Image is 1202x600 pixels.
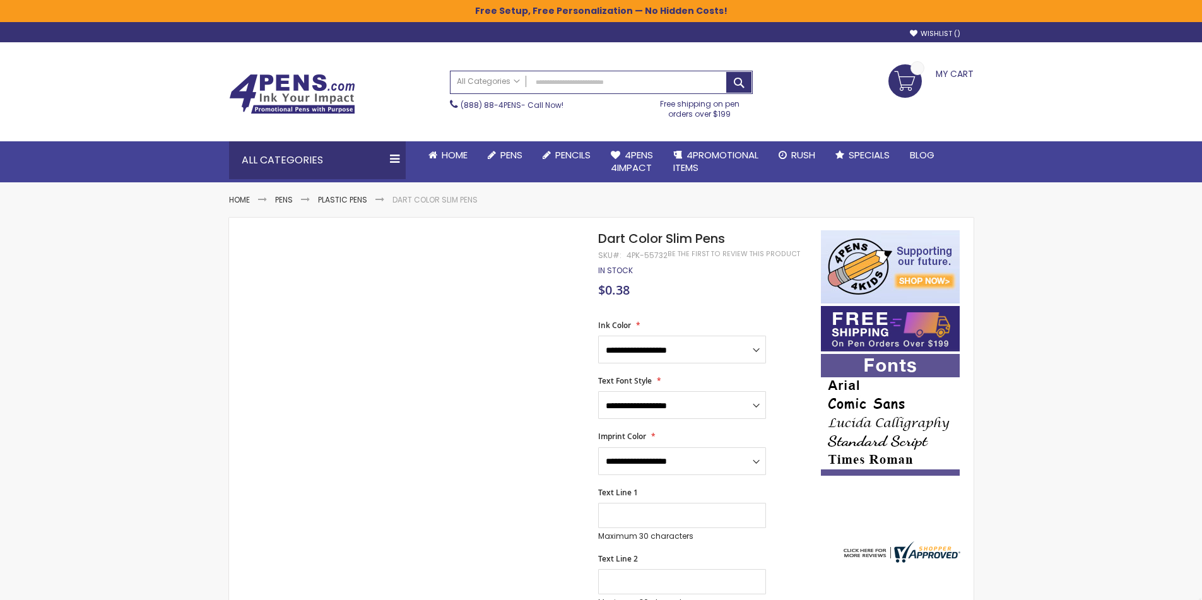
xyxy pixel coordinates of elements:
[791,148,815,162] span: Rush
[825,141,900,169] a: Specials
[668,249,800,259] a: Be the first to review this product
[598,487,638,498] span: Text Line 1
[598,320,631,331] span: Ink Color
[910,29,960,38] a: Wishlist
[598,250,622,261] strong: SKU
[840,555,960,565] a: 4pens.com certificate URL
[849,148,890,162] span: Specials
[229,141,406,179] div: All Categories
[442,148,468,162] span: Home
[461,100,563,110] span: - Call Now!
[598,281,630,298] span: $0.38
[821,230,960,303] img: 4pens 4 kids
[611,148,653,174] span: 4Pens 4impact
[451,71,526,92] a: All Categories
[627,250,668,261] div: 4pk-55732
[318,194,367,205] a: Plastic Pens
[598,531,766,541] p: Maximum 30 characters
[821,354,960,476] img: font-personalization-examples
[598,265,633,276] span: In stock
[533,141,601,169] a: Pencils
[598,375,652,386] span: Text Font Style
[900,141,945,169] a: Blog
[392,195,478,205] li: Dart Color Slim Pens
[229,194,250,205] a: Home
[478,141,533,169] a: Pens
[275,194,293,205] a: Pens
[601,141,663,182] a: 4Pens4impact
[769,141,825,169] a: Rush
[840,541,960,563] img: 4pens.com widget logo
[598,431,646,442] span: Imprint Color
[910,148,934,162] span: Blog
[663,141,769,182] a: 4PROMOTIONALITEMS
[598,553,638,564] span: Text Line 2
[647,94,753,119] div: Free shipping on pen orders over $199
[457,76,520,86] span: All Categories
[229,74,355,114] img: 4Pens Custom Pens and Promotional Products
[500,148,522,162] span: Pens
[598,230,725,247] span: Dart Color Slim Pens
[555,148,591,162] span: Pencils
[418,141,478,169] a: Home
[821,306,960,351] img: Free shipping on orders over $199
[598,266,633,276] div: Availability
[461,100,521,110] a: (888) 88-4PENS
[673,148,758,174] span: 4PROMOTIONAL ITEMS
